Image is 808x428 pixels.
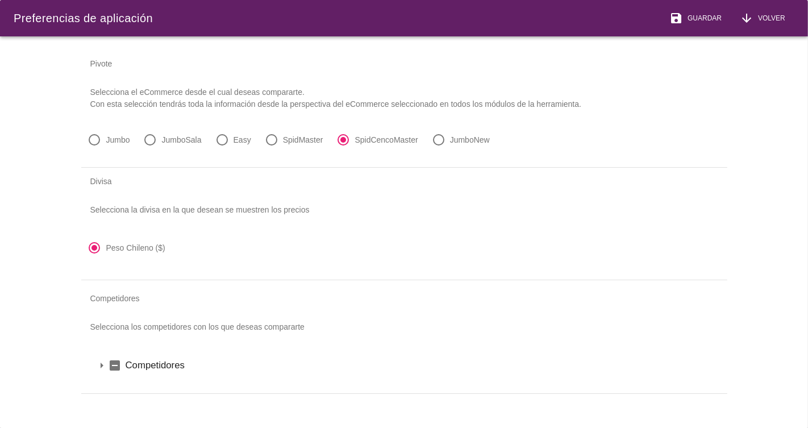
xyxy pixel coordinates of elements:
label: SpidCencoMaster [355,134,418,146]
p: Selecciona los competidores con los que deseas compararte [81,312,727,342]
span: Volver [753,13,785,23]
label: Jumbo [106,134,130,146]
p: Selecciona el eCommerce desde el cual deseas compararte. Con esta selección tendrás toda la infor... [81,77,727,119]
div: Preferencias de aplicación [14,10,153,27]
i: indeterminate_check_box [109,359,122,372]
i: arrow_downward [740,11,753,25]
label: SpidMaster [283,134,323,146]
label: Competidores [126,358,714,372]
i: save [669,11,683,25]
label: JumboSala [162,134,202,146]
label: Easy [234,134,251,146]
i: arrow_drop_down [95,359,109,372]
label: JumboNew [450,134,490,146]
span: Guardar [683,13,722,23]
p: Selecciona la divisa en la que desean se muestren los precios [81,195,727,225]
div: Divisa [81,168,727,195]
div: Pivote [81,50,727,77]
label: Peso Chileno ($) [106,242,165,254]
div: Competidores [81,285,727,312]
